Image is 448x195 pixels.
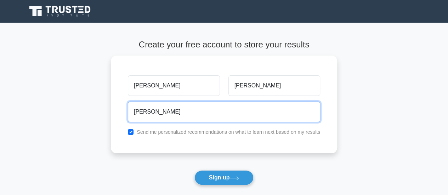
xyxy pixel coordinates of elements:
label: Send me personalized recommendations on what to learn next based on my results [137,129,320,135]
button: Sign up [194,170,254,185]
input: First name [128,75,220,96]
input: Last name [228,75,320,96]
input: Email [128,102,320,122]
h4: Create your free account to store your results [111,40,337,50]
